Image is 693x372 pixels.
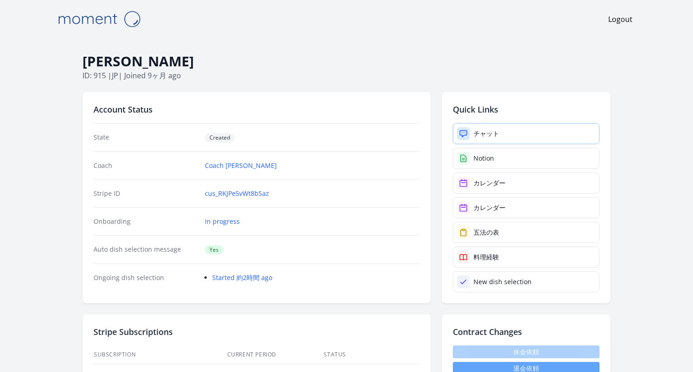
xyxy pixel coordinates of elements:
[608,14,632,25] a: Logout
[93,325,420,338] h2: Stripe Subscriptions
[323,345,420,364] th: Status
[453,325,599,338] h2: Contract Changes
[205,189,269,198] a: cus_RKJPe5vWt8bSaz
[453,345,599,358] span: 休会依頼
[473,154,494,163] div: Notion
[227,345,324,364] th: Current Period
[473,253,499,262] div: 料理経験
[205,217,240,226] a: In progress
[453,173,599,194] a: カレンダー
[82,70,610,81] p: ID: 915 | | Joined 9ヶ月 ago
[453,103,599,116] h2: Quick Links
[93,217,198,226] dt: Onboarding
[82,53,610,70] h1: [PERSON_NAME]
[453,222,599,243] a: 五法の表
[453,197,599,218] a: カレンダー
[473,178,506,188] div: カレンダー
[473,228,499,237] div: 五法の表
[93,103,420,116] h2: Account Status
[93,245,198,254] dt: Auto dish selection message
[453,247,599,268] a: 料理経験
[93,345,227,364] th: Subscription
[473,129,499,138] div: チャット
[473,277,532,286] div: New dish selection
[93,273,198,282] dt: Ongoing dish selection
[473,203,506,212] div: カレンダー
[93,189,198,198] dt: Stripe ID
[93,133,198,142] dt: State
[53,7,145,31] img: Moment
[212,273,272,282] a: Started 約2時間 ago
[453,123,599,144] a: チャット
[205,133,235,142] span: Created
[93,161,198,170] dt: Coach
[453,148,599,169] a: Notion
[112,70,118,81] span: jp
[205,245,223,254] span: Yes
[205,161,277,170] a: Coach [PERSON_NAME]
[453,271,599,292] a: New dish selection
